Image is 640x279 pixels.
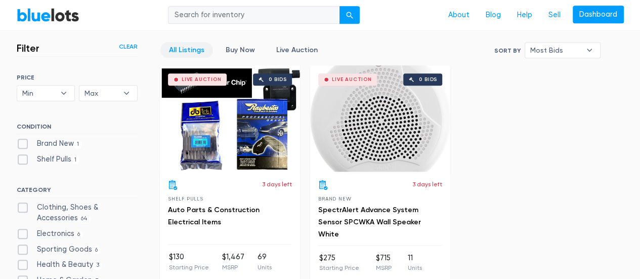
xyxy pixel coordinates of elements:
[17,42,39,54] h3: Filter
[318,196,351,202] span: Brand New
[17,186,138,197] h6: CATEGORY
[71,156,80,164] span: 1
[318,206,421,238] a: SpectrAlert Advance System Sensor SPCWKA Wall Speaker White
[169,263,209,272] p: Starting Price
[375,263,391,272] p: MSRP
[262,180,292,189] p: 3 days left
[412,180,442,189] p: 3 days left
[573,6,624,24] a: Dashboard
[319,253,359,273] li: $275
[168,196,203,202] span: Shelf Pulls
[222,252,244,272] li: $1,467
[17,74,138,81] h6: PRICE
[17,228,83,240] label: Electronics
[116,86,137,101] b: ▾
[84,86,118,101] span: Max
[17,8,79,22] a: BlueLots
[168,6,340,24] input: Search for inventory
[579,43,600,58] b: ▾
[375,253,391,273] li: $715
[509,6,540,25] a: Help
[258,263,272,272] p: Units
[217,42,264,58] a: Buy Now
[419,77,437,82] div: 0 bids
[440,6,478,25] a: About
[169,252,209,272] li: $130
[494,46,521,55] label: Sort By
[17,259,103,270] label: Health & Beauty
[269,77,287,82] div: 0 bids
[53,86,74,101] b: ▾
[17,123,138,134] h6: CONDITION
[74,140,82,148] span: 1
[530,43,581,58] span: Most Bids
[92,246,101,254] span: 6
[478,6,509,25] a: Blog
[222,263,244,272] p: MSRP
[78,215,91,223] span: 64
[258,252,272,272] li: 69
[310,65,450,172] a: Live Auction 0 bids
[408,253,422,273] li: 11
[268,42,326,58] a: Live Auction
[332,77,372,82] div: Live Auction
[160,65,300,172] a: Live Auction 0 bids
[160,42,213,58] a: All Listings
[17,154,80,165] label: Shelf Pulls
[540,6,569,25] a: Sell
[168,206,260,226] a: Auto Parts & Construction Electrical Items
[74,230,83,238] span: 6
[22,86,56,101] span: Min
[119,42,138,51] a: Clear
[319,263,359,272] p: Starting Price
[17,244,101,255] label: Sporting Goods
[17,138,82,149] label: Brand New
[17,202,138,224] label: Clothing, Shoes & Accessories
[182,77,222,82] div: Live Auction
[408,263,422,272] p: Units
[93,261,103,269] span: 3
